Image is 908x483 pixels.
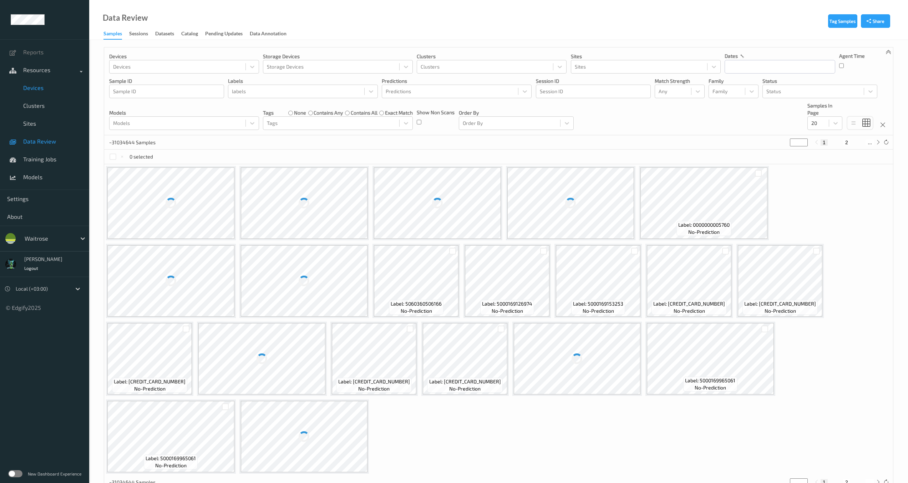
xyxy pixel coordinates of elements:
p: Predictions [382,77,532,85]
span: no-prediction [449,385,481,392]
span: no-prediction [674,307,705,315]
p: Sites [571,53,721,60]
p: Show Non Scans [417,109,455,116]
div: Catalog [181,30,198,39]
p: Sample ID [109,77,224,85]
a: Data Annotation [250,29,294,39]
span: Label: [CREDIT_CARD_NUMBER] [338,378,410,385]
button: 2 [843,139,850,146]
div: Pending Updates [205,30,243,39]
a: Samples [103,29,129,40]
button: ... [866,139,874,146]
span: Label: 5000169153253 [573,300,623,307]
span: Label: [CREDIT_CARD_NUMBER] [744,300,816,307]
span: Label: 5000169126974 [482,300,532,307]
p: labels [228,77,378,85]
p: Session ID [536,77,651,85]
span: Label: [CREDIT_CARD_NUMBER] [653,300,725,307]
span: no-prediction [134,385,166,392]
p: Storage Devices [263,53,413,60]
span: no-prediction [688,228,720,236]
button: Tag Samples [828,14,857,28]
a: Pending Updates [205,29,250,39]
a: Sessions [129,29,155,39]
span: no-prediction [583,307,614,315]
label: contains any [314,109,343,116]
button: Share [861,14,890,28]
span: no-prediction [155,462,187,469]
span: Label: 5000169965061 [685,377,735,384]
span: Label: 5000169965061 [146,455,196,462]
p: Match Strength [655,77,705,85]
p: Models [109,109,259,116]
span: no-prediction [695,384,726,391]
div: Data Annotation [250,30,286,39]
p: Tags [263,109,274,116]
p: Family [709,77,759,85]
p: Clusters [417,53,567,60]
div: Datasets [155,30,174,39]
p: Devices [109,53,259,60]
span: Label: 5060360506166 [391,300,442,307]
p: dates [725,52,738,60]
p: Order By [459,109,574,116]
p: Agent Time [839,52,865,60]
span: no-prediction [401,307,432,315]
span: no-prediction [765,307,796,315]
span: Label: 0000000005760 [678,221,730,228]
p: 0 selected [130,153,153,160]
label: exact match [385,109,413,116]
span: Label: [CREDIT_CARD_NUMBER] [429,378,501,385]
button: 1 [821,139,828,146]
span: no-prediction [358,385,390,392]
div: Samples [103,30,122,40]
label: none [294,109,306,116]
span: Label: [CREDIT_CARD_NUMBER] [114,378,186,385]
a: Datasets [155,29,181,39]
div: Data Review [103,14,148,21]
span: no-prediction [492,307,523,315]
label: contains all [351,109,377,116]
p: Samples In Page [807,102,842,116]
div: Sessions [129,30,148,39]
p: ~31034644 Samples [109,139,163,146]
p: Status [762,77,877,85]
a: Catalog [181,29,205,39]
